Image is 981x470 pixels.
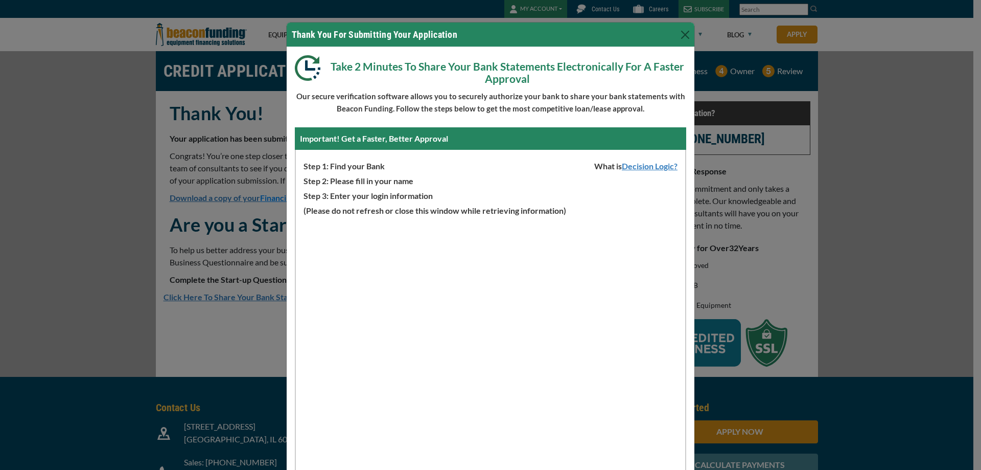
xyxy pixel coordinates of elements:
p: Step 2: Please fill in your name [296,172,685,187]
p: Step 3: Enter your login information [296,187,685,202]
button: Close [677,27,693,43]
p: Our secure verification software allows you to securely authorize your bank to share your bank st... [295,90,686,115]
p: (Please do not refresh or close this window while retrieving information) [296,202,685,217]
span: Step 1: Find your Bank [296,158,385,172]
img: Modal DL Clock [295,55,328,81]
a: Decision Logic? [622,161,685,171]
h4: Thank You For Submitting Your Application [292,28,457,41]
div: Important! Get a Faster, Better Approval [295,127,686,150]
p: Take 2 Minutes To Share Your Bank Statements Electronically For A Faster Approval [295,55,686,85]
span: What is [587,158,685,172]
